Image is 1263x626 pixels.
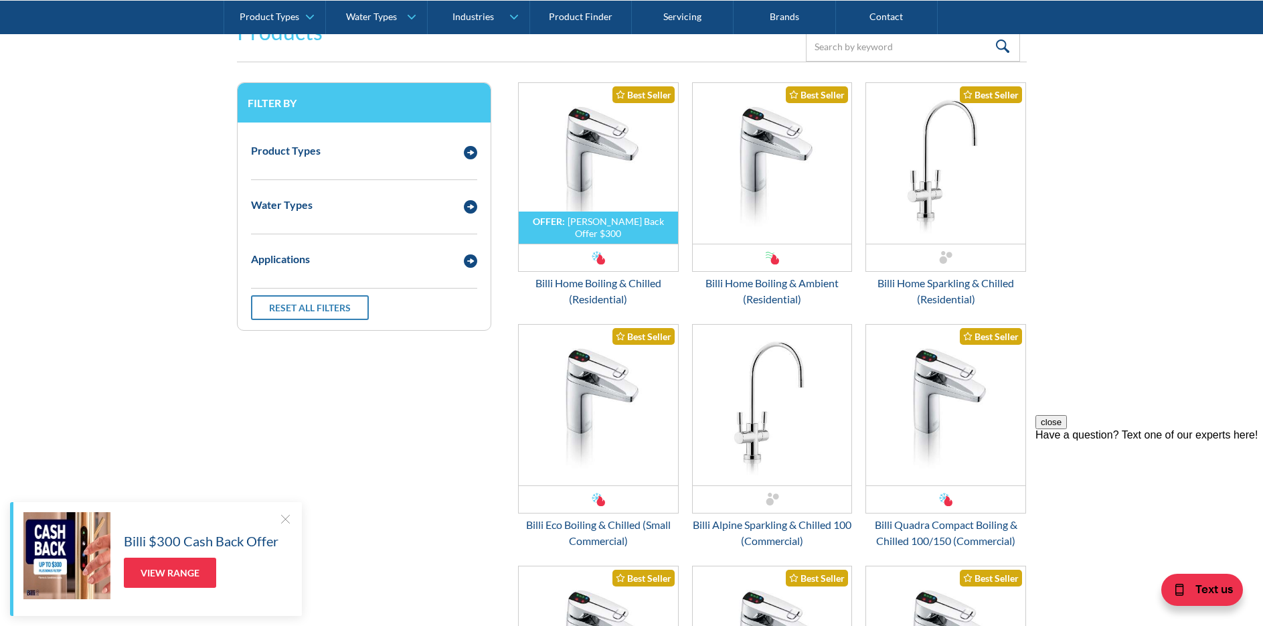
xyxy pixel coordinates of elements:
[519,325,678,485] img: Billi Eco Boiling & Chilled (Small Commercial)
[865,275,1026,307] div: Billi Home Sparkling & Chilled (Residential)
[518,324,679,549] a: Billi Eco Boiling & Chilled (Small Commercial)Best SellerBilli Eco Boiling & Chilled (Small Comme...
[692,324,853,549] a: Billi Alpine Sparkling & Chilled 100 (Commercial)Billi Alpine Sparkling & Chilled 100 (Commercial)
[612,328,675,345] div: Best Seller
[124,558,216,588] a: View Range
[692,517,853,549] div: Billi Alpine Sparkling & Chilled 100 (Commercial)
[693,325,852,485] img: Billi Alpine Sparkling & Chilled 100 (Commercial)
[692,82,853,307] a: Billi Home Boiling & Ambient (Residential)Best SellerBilli Home Boiling & Ambient (Residential)
[346,11,397,22] div: Water Types
[240,11,299,22] div: Product Types
[693,83,852,244] img: Billi Home Boiling & Ambient (Residential)
[533,216,565,227] div: OFFER:
[518,275,679,307] div: Billi Home Boiling & Chilled (Residential)
[452,11,494,22] div: Industries
[960,86,1022,103] div: Best Seller
[1035,415,1263,576] iframe: podium webchat widget prompt
[251,295,369,320] a: Reset all filters
[866,83,1025,244] img: Billi Home Sparkling & Chilled (Residential)
[865,324,1026,549] a: Billi Quadra Compact Boiling & Chilled 100/150 (Commercial)Best SellerBilli Quadra Compact Boilin...
[960,328,1022,345] div: Best Seller
[23,512,110,599] img: Billi $300 Cash Back Offer
[786,570,848,586] div: Best Seller
[692,275,853,307] div: Billi Home Boiling & Ambient (Residential)
[251,143,321,159] div: Product Types
[786,86,848,103] div: Best Seller
[612,570,675,586] div: Best Seller
[251,251,310,267] div: Applications
[865,517,1026,549] div: Billi Quadra Compact Boiling & Chilled 100/150 (Commercial)
[806,31,1020,62] input: Search by keyword
[518,517,679,549] div: Billi Eco Boiling & Chilled (Small Commercial)
[866,325,1025,485] img: Billi Quadra Compact Boiling & Chilled 100/150 (Commercial)
[519,83,678,244] img: Billi Home Boiling & Chilled (Residential)
[612,86,675,103] div: Best Seller
[248,96,481,109] h3: Filter by
[124,531,278,551] h5: Billi $300 Cash Back Offer
[1129,559,1263,626] iframe: podium webchat widget bubble
[251,197,313,213] div: Water Types
[518,82,679,307] a: OFFER:[PERSON_NAME] Back Offer $300Billi Home Boiling & Chilled (Residential)Best SellerBilli Hom...
[865,82,1026,307] a: Billi Home Sparkling & Chilled (Residential)Best SellerBilli Home Sparkling & Chilled (Residential)
[568,216,664,239] div: [PERSON_NAME] Back Offer $300
[960,570,1022,586] div: Best Seller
